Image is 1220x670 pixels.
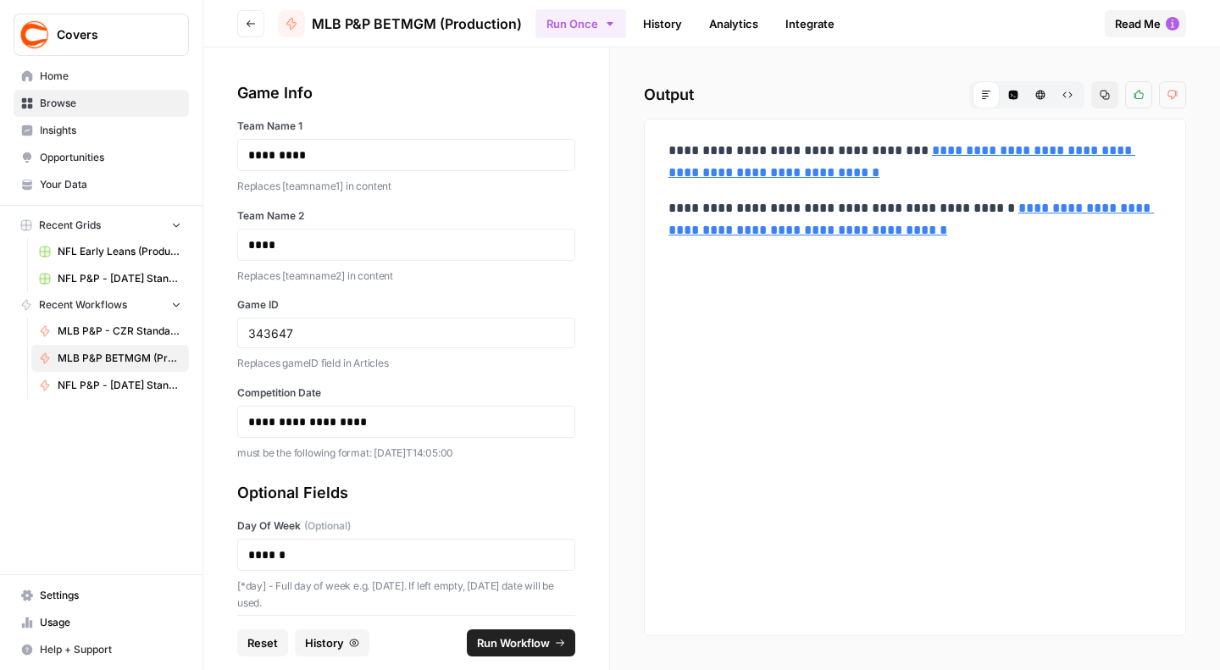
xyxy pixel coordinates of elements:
[477,634,550,651] span: Run Workflow
[237,355,575,372] p: Replaces gameID field in Articles
[14,63,189,90] a: Home
[237,518,575,534] label: Day Of Week
[39,297,127,313] span: Recent Workflows
[1105,10,1186,37] button: Read Me
[14,582,189,609] a: Settings
[58,351,181,366] span: MLB P&P BETMGM (Production)
[775,10,845,37] a: Integrate
[19,19,50,50] img: Covers Logo
[304,518,351,534] span: (Optional)
[40,150,181,165] span: Opportunities
[40,177,181,192] span: Your Data
[247,634,278,651] span: Reset
[237,629,288,656] button: Reset
[14,117,189,144] a: Insights
[31,265,189,292] a: NFL P&P - [DATE] Standard (Production) Grid
[14,292,189,318] button: Recent Workflows
[278,10,522,37] a: MLB P&P BETMGM (Production)
[1115,15,1161,32] span: Read Me
[58,324,181,339] span: MLB P&P - CZR Standard (Production)
[14,609,189,636] a: Usage
[237,481,575,505] div: Optional Fields
[58,271,181,286] span: NFL P&P - [DATE] Standard (Production) Grid
[14,144,189,171] a: Opportunities
[14,90,189,117] a: Browse
[312,14,522,34] span: MLB P&P BETMGM (Production)
[40,588,181,603] span: Settings
[237,81,575,105] div: Game Info
[31,238,189,265] a: NFL Early Leans (Production) Grid
[58,378,181,393] span: NFL P&P - [DATE] Standard (Production)
[237,208,575,224] label: Team Name 2
[295,629,369,656] button: History
[39,218,101,233] span: Recent Grids
[40,96,181,111] span: Browse
[14,171,189,198] a: Your Data
[237,297,575,313] label: Game ID
[40,615,181,630] span: Usage
[14,213,189,238] button: Recent Grids
[31,345,189,372] a: MLB P&P BETMGM (Production)
[40,123,181,138] span: Insights
[467,629,575,656] button: Run Workflow
[237,445,575,462] p: must be the following format: [DATE]T14:05:00
[58,244,181,259] span: NFL Early Leans (Production) Grid
[305,634,344,651] span: History
[237,268,575,285] p: Replaces [teamname2] in content
[644,81,1186,108] h2: Output
[31,372,189,399] a: NFL P&P - [DATE] Standard (Production)
[237,578,575,611] p: [*day] - Full day of week e.g. [DATE]. If left empty, [DATE] date will be used.
[237,178,575,195] p: Replaces [teamname1] in content
[535,9,626,38] button: Run Once
[237,119,575,134] label: Team Name 1
[14,636,189,663] button: Help + Support
[699,10,768,37] a: Analytics
[40,69,181,84] span: Home
[40,642,181,657] span: Help + Support
[633,10,692,37] a: History
[237,385,575,401] label: Competition Date
[14,14,189,56] button: Workspace: Covers
[31,318,189,345] a: MLB P&P - CZR Standard (Production)
[57,26,159,43] span: Covers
